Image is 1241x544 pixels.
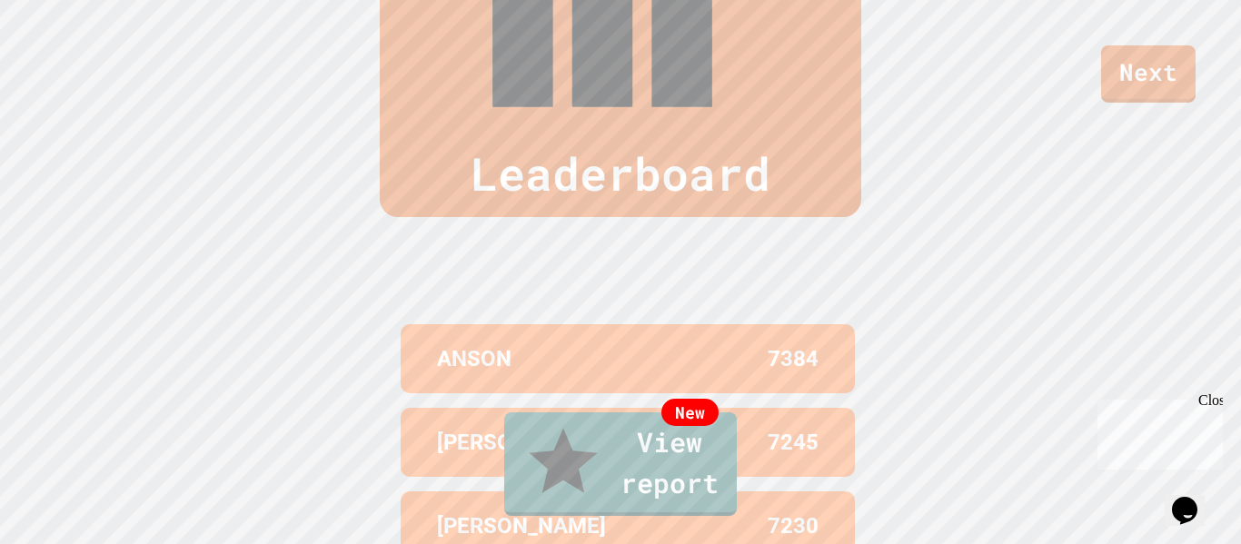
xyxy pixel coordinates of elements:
p: 7384 [768,342,819,375]
a: Next [1101,45,1196,103]
p: [PERSON_NAME] [437,509,606,542]
iframe: chat widget [1165,471,1223,526]
a: View report [504,412,737,516]
div: Chat with us now!Close [7,7,125,115]
p: 7230 [768,509,819,542]
iframe: chat widget [1090,392,1223,470]
div: New [661,399,719,426]
p: ANSON [437,342,511,375]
